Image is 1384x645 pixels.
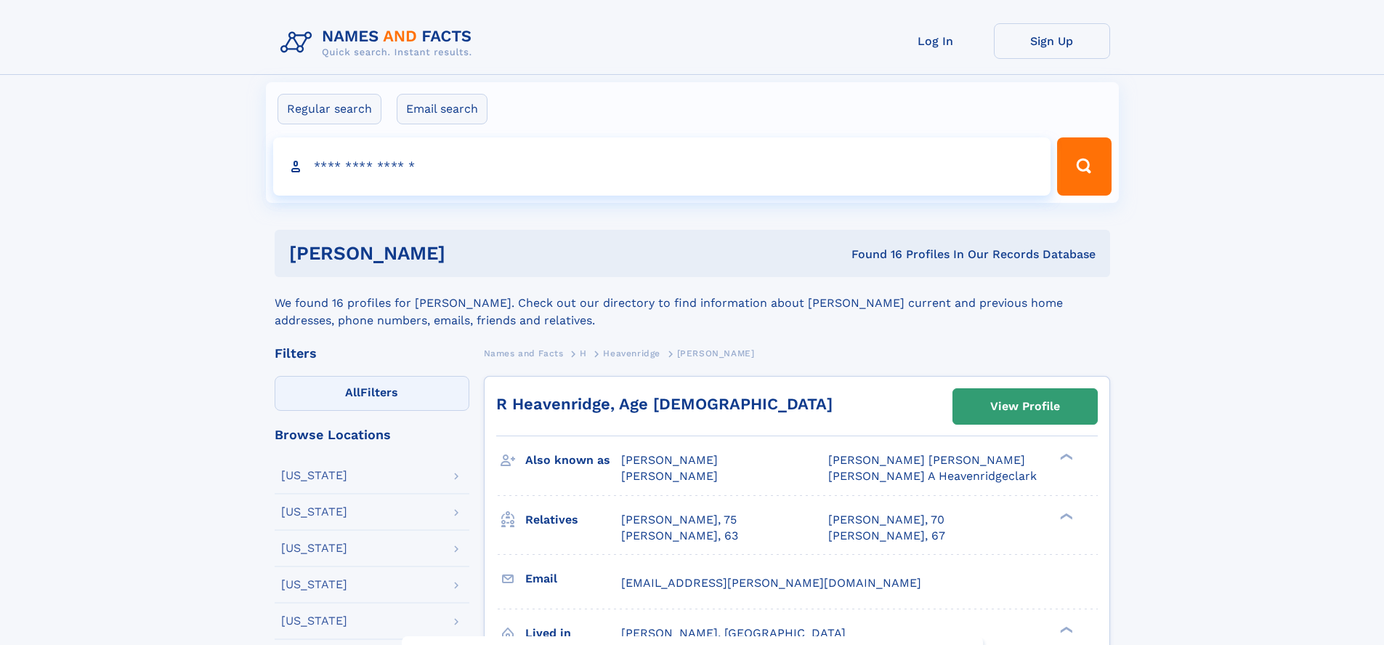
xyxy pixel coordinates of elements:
span: [PERSON_NAME], [GEOGRAPHIC_DATA] [621,626,846,640]
h3: Relatives [525,508,621,532]
span: All [345,385,360,399]
span: [PERSON_NAME] [621,469,718,483]
a: [PERSON_NAME], 70 [828,512,944,528]
a: [PERSON_NAME], 63 [621,528,738,544]
a: Log In [878,23,994,59]
a: [PERSON_NAME], 67 [828,528,945,544]
div: Filters [275,347,469,360]
div: View Profile [990,390,1060,423]
div: We found 16 profiles for [PERSON_NAME]. Check out our directory to find information about [PERSON... [275,277,1110,329]
span: H [580,348,587,358]
div: ❯ [1056,625,1074,634]
div: Found 16 Profiles In Our Records Database [648,247,1096,263]
div: [US_STATE] [281,542,347,554]
a: View Profile [953,389,1097,424]
a: [PERSON_NAME], 75 [621,512,737,528]
h3: Email [525,566,621,591]
a: Sign Up [994,23,1110,59]
span: Heavenridge [603,348,660,358]
label: Email search [397,94,487,124]
h3: Also known as [525,448,621,473]
div: [US_STATE] [281,579,347,590]
div: [US_STATE] [281,615,347,627]
h1: [PERSON_NAME] [289,244,649,263]
label: Filters [275,376,469,411]
a: R Heavenridge, Age [DEMOGRAPHIC_DATA] [496,395,833,413]
a: Names and Facts [484,344,564,362]
div: ❯ [1056,452,1074,462]
span: [PERSON_NAME] [621,453,718,467]
button: Search Button [1057,137,1111,196]
div: [US_STATE] [281,470,347,481]
a: Heavenridge [603,344,660,362]
span: [PERSON_NAME] [677,348,755,358]
div: ❯ [1056,511,1074,521]
span: [PERSON_NAME] [PERSON_NAME] [828,453,1025,467]
a: H [580,344,587,362]
img: Logo Names and Facts [275,23,484,63]
span: [PERSON_NAME] A Heavenridgeclark [828,469,1037,483]
span: [EMAIL_ADDRESS][PERSON_NAME][DOMAIN_NAME] [621,576,921,590]
div: Browse Locations [275,428,469,441]
label: Regular search [278,94,381,124]
div: [US_STATE] [281,506,347,518]
input: search input [273,137,1051,196]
